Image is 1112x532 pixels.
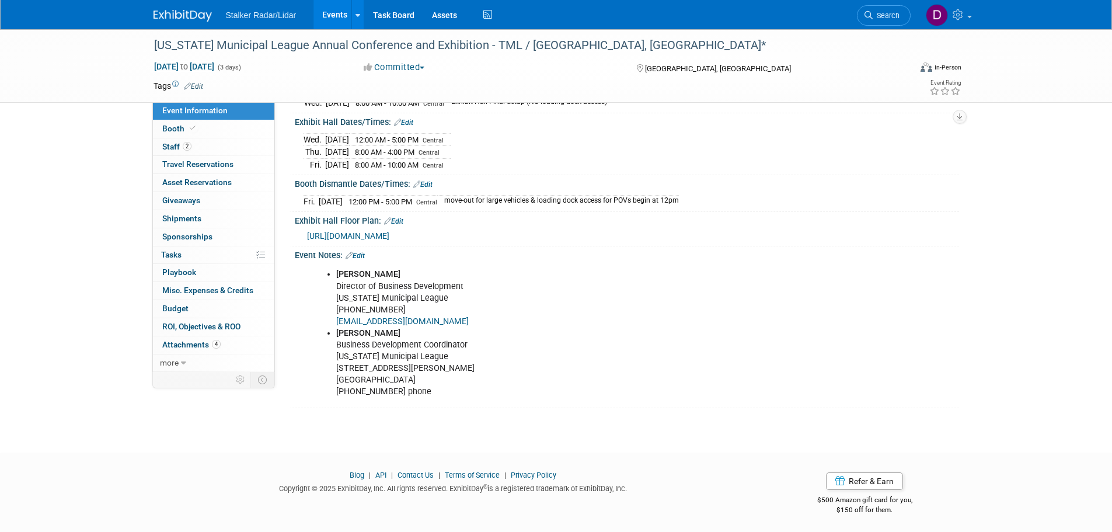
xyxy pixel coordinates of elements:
img: Format-Inperson.png [921,62,932,72]
a: [EMAIL_ADDRESS][DOMAIN_NAME] [336,317,469,326]
a: ROI, Objectives & ROO [153,318,274,336]
td: [DATE] [319,195,343,207]
div: [US_STATE] Municipal League Annual Conference and Exhibition - TML / [GEOGRAPHIC_DATA], [GEOGRAPH... [150,35,893,56]
span: Staff [162,142,191,151]
span: Central [423,162,444,169]
a: Blog [350,471,364,479]
td: Thu. [304,146,325,159]
span: Attachments [162,340,221,349]
span: Sponsorships [162,232,212,241]
a: Edit [394,119,413,127]
td: move-out for large vehicles & loading dock access for POVs begin at 12pm [437,195,679,207]
span: Playbook [162,267,196,277]
a: Misc. Expenses & Credits [153,282,274,300]
span: 2 [183,142,191,151]
a: Booth [153,120,274,138]
span: Central [416,199,437,206]
span: Central [423,100,444,107]
div: Exhibit Hall Dates/Times: [295,113,959,128]
span: ROI, Objectives & ROO [162,322,240,331]
a: Attachments4 [153,336,274,354]
a: Terms of Service [445,471,500,479]
a: Search [857,5,911,26]
span: Asset Reservations [162,178,232,187]
b: [PERSON_NAME] [336,269,400,279]
a: Staff2 [153,138,274,156]
td: Wed. [304,133,325,146]
td: [DATE] [325,158,349,171]
a: Sponsorships [153,228,274,246]
a: Edit [346,252,365,260]
i: Booth reservation complete [190,125,196,131]
span: | [366,471,374,479]
span: Misc. Expenses & Credits [162,286,253,295]
a: Playbook [153,264,274,281]
div: Event Notes: [295,246,959,262]
div: $150 off for them. [771,505,959,515]
a: Privacy Policy [511,471,556,479]
span: to [179,62,190,71]
a: Budget [153,300,274,318]
a: API [375,471,386,479]
td: [DATE] [325,133,349,146]
a: Contact Us [398,471,434,479]
sup: ® [483,484,487,490]
a: Edit [413,180,433,189]
li: Business Development Coordinator [US_STATE] Municipal League [STREET_ADDRESS][PERSON_NAME] [GEOGR... [336,328,824,398]
span: more [160,358,179,367]
a: Giveaways [153,192,274,210]
td: Personalize Event Tab Strip [231,372,251,387]
a: [URL][DOMAIN_NAME] [307,231,389,241]
button: Committed [360,61,429,74]
div: Event Rating [929,80,961,86]
span: 8:00 AM - 4:00 PM [355,148,414,157]
span: [DATE] [DATE] [154,61,215,72]
a: Asset Reservations [153,174,274,192]
td: Fri. [304,195,319,207]
span: Central [423,137,444,144]
span: Budget [162,304,189,313]
span: [GEOGRAPHIC_DATA], [GEOGRAPHIC_DATA] [645,64,791,73]
td: Tags [154,80,203,92]
div: Booth Dismantle Dates/Times: [295,175,959,190]
span: 12:00 AM - 5:00 PM [355,135,419,144]
a: Refer & Earn [826,472,903,490]
span: (3 days) [217,64,241,71]
span: 8:00 AM - 10:00 AM [355,161,419,169]
a: more [153,354,274,372]
div: Copyright © 2025 ExhibitDay, Inc. All rights reserved. ExhibitDay is a registered trademark of Ex... [154,481,754,494]
div: Event Format [842,61,962,78]
span: Stalker Radar/Lidar [226,11,297,20]
a: Shipments [153,210,274,228]
span: Central [419,149,440,157]
td: Fri. [304,158,325,171]
a: Travel Reservations [153,156,274,173]
a: Edit [184,82,203,91]
div: Exhibit Hall Floor Plan: [295,212,959,227]
a: Tasks [153,246,274,264]
span: | [388,471,396,479]
span: | [501,471,509,479]
div: In-Person [934,63,961,72]
li: Director of Business Development [US_STATE] Municipal League [PHONE_NUMBER] [336,269,824,327]
span: Travel Reservations [162,159,233,169]
td: [DATE] [325,146,349,159]
b: [PERSON_NAME] [336,328,400,338]
span: Booth [162,124,198,133]
span: Giveaways [162,196,200,205]
a: Event Information [153,102,274,120]
img: Don Horen [926,4,948,26]
div: $500 Amazon gift card for you, [771,488,959,514]
a: Edit [384,217,403,225]
td: Toggle Event Tabs [250,372,274,387]
span: | [435,471,443,479]
span: 4 [212,340,221,349]
span: 12:00 PM - 5:00 PM [348,197,412,206]
span: Tasks [161,250,182,259]
span: 8:00 AM - 10:00 AM [355,99,419,107]
span: Event Information [162,106,228,115]
img: ExhibitDay [154,10,212,22]
span: Search [873,11,900,20]
span: Shipments [162,214,201,223]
